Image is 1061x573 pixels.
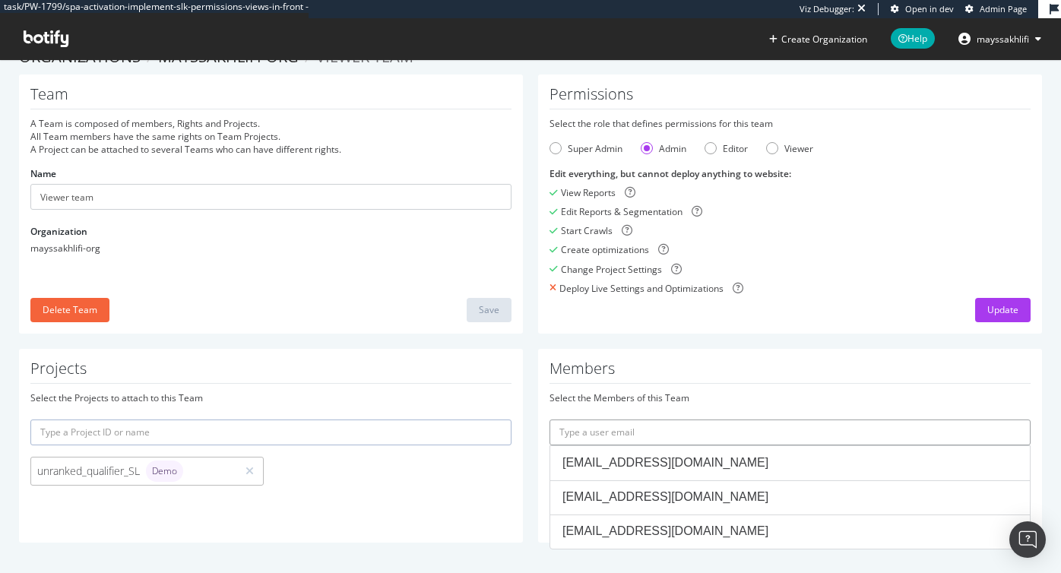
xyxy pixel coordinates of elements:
div: [EMAIL_ADDRESS][DOMAIN_NAME] [562,454,1018,472]
div: [EMAIL_ADDRESS][DOMAIN_NAME] [562,523,1018,540]
button: Create Organization [768,32,868,46]
div: Viz Debugger: [800,3,854,15]
span: Admin Page [980,3,1027,14]
a: Admin Page [965,3,1027,15]
span: mayssakhlifi [977,33,1029,46]
span: Help [891,28,935,49]
div: Open Intercom Messenger [1009,521,1046,558]
div: [EMAIL_ADDRESS][DOMAIN_NAME] [562,489,1018,506]
button: mayssakhlifi [946,27,1053,51]
a: Open in dev [891,3,954,15]
span: Open in dev [905,3,954,14]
